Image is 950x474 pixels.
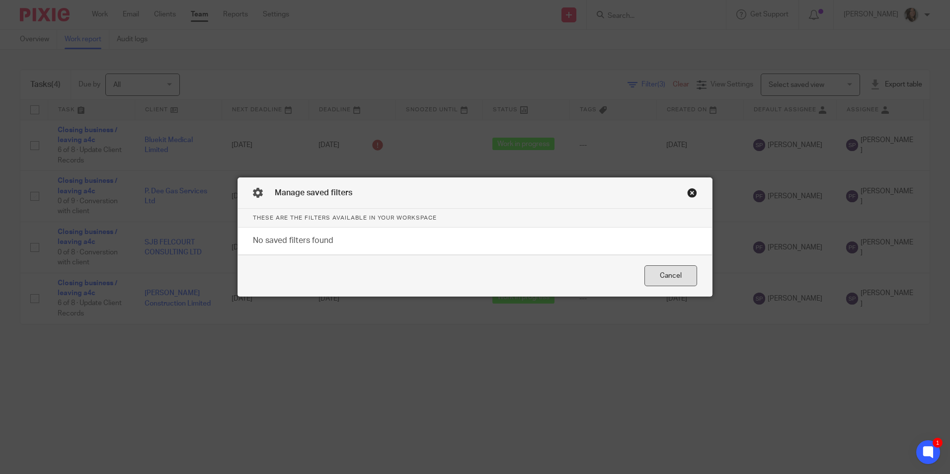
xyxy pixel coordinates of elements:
div: Close this dialog window [644,265,697,287]
div: No saved filters found [238,228,712,254]
span: Manage saved filters [275,189,352,197]
div: Close this dialog window [687,188,697,198]
div: 1 [933,438,943,448]
p: These are the filters available in your workspace [238,209,712,228]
